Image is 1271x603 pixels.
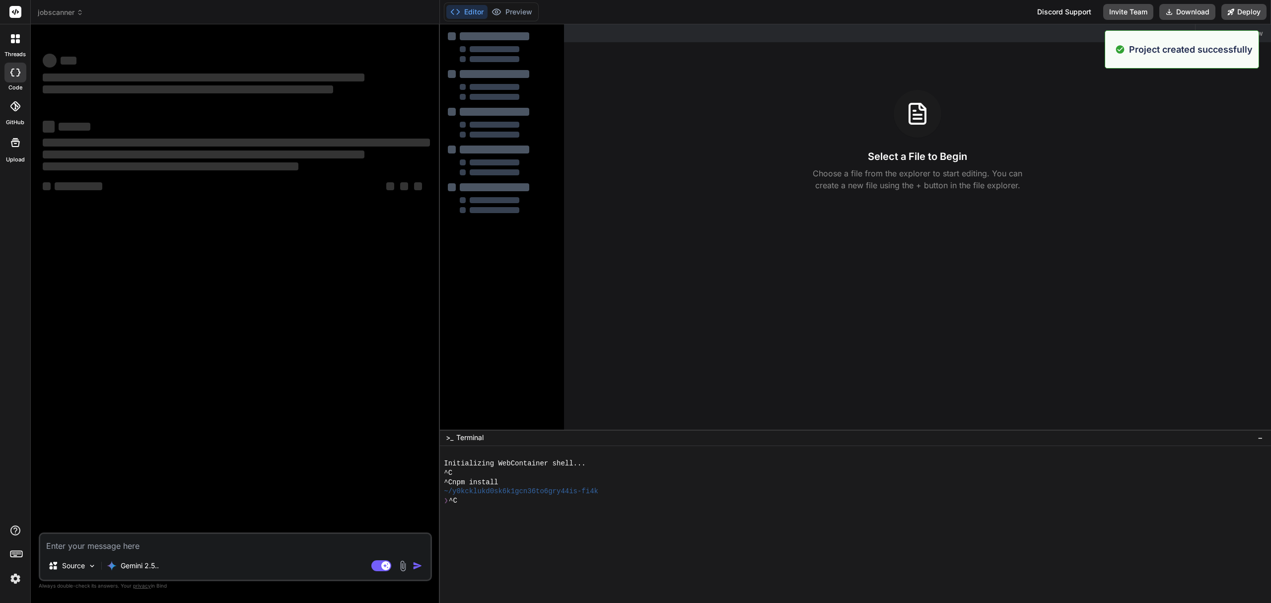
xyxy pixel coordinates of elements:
[61,57,76,65] span: ‌
[43,85,333,93] span: ‌
[4,50,26,59] label: threads
[133,583,151,589] span: privacy
[413,561,423,571] img: icon
[39,581,432,591] p: Always double-check its answers. Your in Bind
[43,151,364,158] span: ‌
[43,54,57,68] span: ‌
[121,561,159,571] p: Gemini 2.5..
[55,182,102,190] span: ‌
[6,118,24,127] label: GitHub
[414,182,422,190] span: ‌
[444,459,585,468] span: Initializing WebContainer shell...
[1256,430,1265,446] button: −
[59,123,90,131] span: ‌
[400,182,408,190] span: ‌
[107,561,117,571] img: Gemini 2.5 Pro
[43,139,430,147] span: ‌
[446,5,488,19] button: Editor
[444,496,449,506] span: ❯
[1258,433,1263,443] span: −
[444,468,452,478] span: ^C
[1031,4,1097,20] div: Discord Support
[444,487,598,496] span: ~/y0kcklukd0sk6k1gcn36to6gry44is-fi4k
[88,562,96,570] img: Pick Models
[43,74,364,81] span: ‌
[449,496,457,506] span: ^C
[8,83,22,92] label: code
[43,121,55,133] span: ‌
[6,155,25,164] label: Upload
[1103,4,1153,20] button: Invite Team
[62,561,85,571] p: Source
[1129,43,1253,56] p: Project created successfully
[397,560,409,572] img: attachment
[1221,4,1267,20] button: Deploy
[43,182,51,190] span: ‌
[488,5,536,19] button: Preview
[7,570,24,587] img: settings
[386,182,394,190] span: ‌
[806,167,1029,191] p: Choose a file from the explorer to start editing. You can create a new file using the + button in...
[38,7,83,17] span: jobscanner
[444,478,498,487] span: ^Cnpm install
[1214,28,1263,38] span: Show preview
[868,150,967,163] h3: Select a File to Begin
[1115,43,1125,56] img: alert
[456,433,484,443] span: Terminal
[43,162,298,170] span: ‌
[446,433,453,443] span: >_
[1159,4,1215,20] button: Download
